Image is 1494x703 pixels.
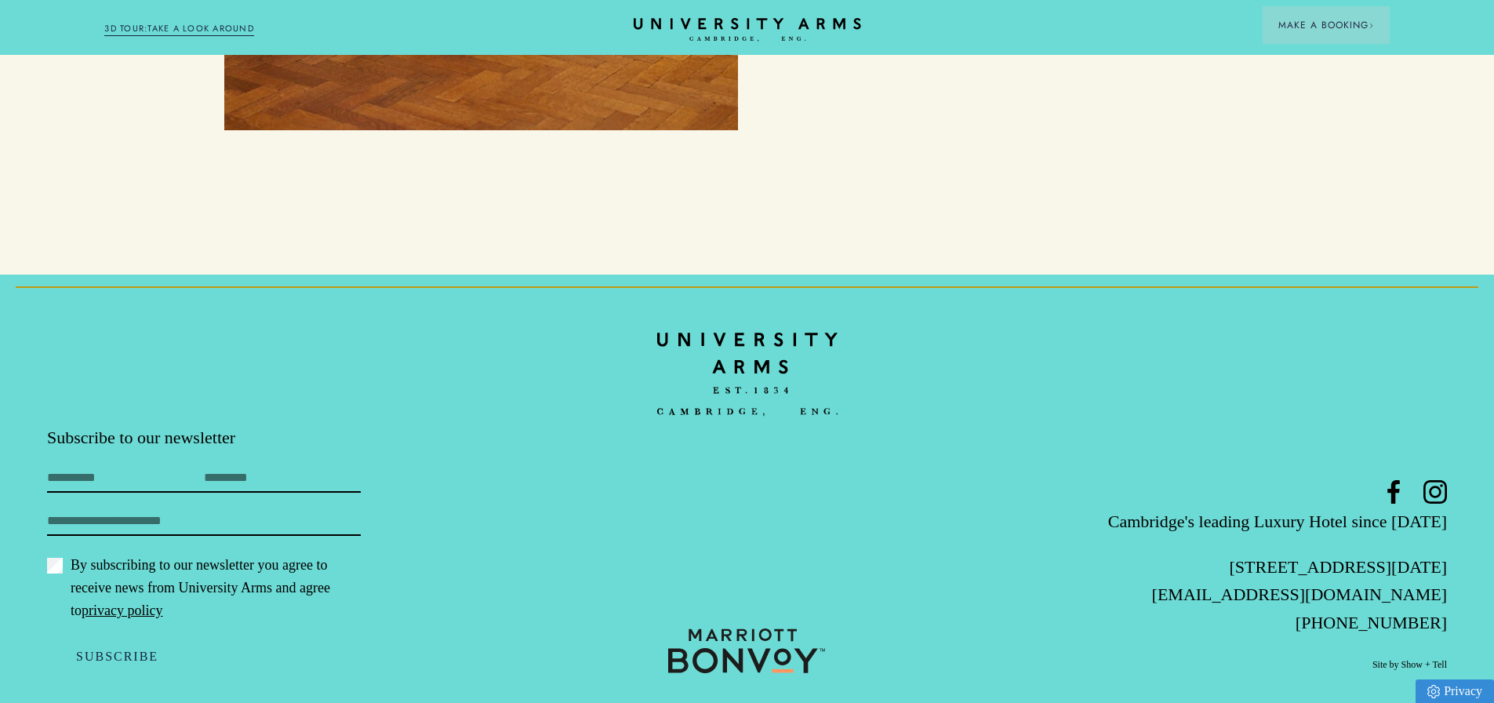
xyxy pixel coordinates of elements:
a: [EMAIL_ADDRESS][DOMAIN_NAME] [1152,585,1447,604]
a: Instagram [1423,480,1447,504]
a: 3D TOUR:TAKE A LOOK AROUND [104,22,254,36]
img: Privacy [1427,685,1440,698]
p: Cambridge's leading Luxury Hotel since [DATE] [980,508,1447,535]
a: Site by Show + Tell [1372,658,1447,672]
a: [PHONE_NUMBER] [1296,613,1447,632]
img: 0b373a9250846ddb45707c9c41e4bd95.svg [668,628,825,673]
button: Subscribe [47,640,187,673]
img: bc90c398f2f6aa16c3ede0e16ee64a97.svg [657,322,838,427]
p: Subscribe to our newsletter [47,426,514,450]
a: privacy policy [82,603,162,618]
button: Make a BookingArrow icon [1263,6,1390,44]
a: Facebook [1382,480,1405,504]
a: Home [657,322,838,426]
label: By subscribing to our newsletter you agree to receive news from University Arms and agree to [47,554,361,622]
a: Privacy [1416,679,1494,703]
input: By subscribing to our newsletter you agree to receive news from University Arms and agree topriva... [47,558,63,574]
p: [STREET_ADDRESS][DATE] [980,553,1447,581]
img: Arrow icon [1369,23,1374,28]
a: Home [634,18,861,42]
span: Make a Booking [1278,18,1374,32]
